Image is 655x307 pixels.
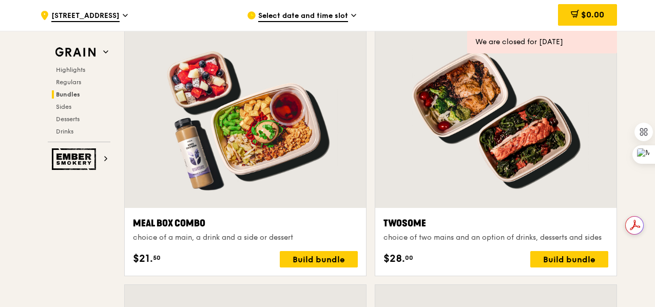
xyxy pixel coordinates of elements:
span: Sides [56,103,71,110]
div: Meal Box Combo [133,216,358,231]
div: We are closed for [DATE] [475,37,609,47]
div: choice of two mains and an option of drinks, desserts and sides [383,233,608,243]
span: Drinks [56,128,73,135]
span: $21. [133,251,153,266]
div: Build bundle [280,251,358,267]
span: 00 [405,254,413,262]
span: Bundles [56,91,80,98]
img: Grain web logo [52,43,99,62]
span: [STREET_ADDRESS] [51,11,120,22]
span: Desserts [56,116,80,123]
span: Highlights [56,66,85,73]
div: Build bundle [530,251,608,267]
div: choice of a main, a drink and a side or dessert [133,233,358,243]
img: Ember Smokery web logo [52,148,99,170]
span: $28. [383,251,405,266]
span: Select date and time slot [258,11,348,22]
div: Twosome [383,216,608,231]
span: Regulars [56,79,81,86]
span: $0.00 [581,10,604,20]
span: 50 [153,254,161,262]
